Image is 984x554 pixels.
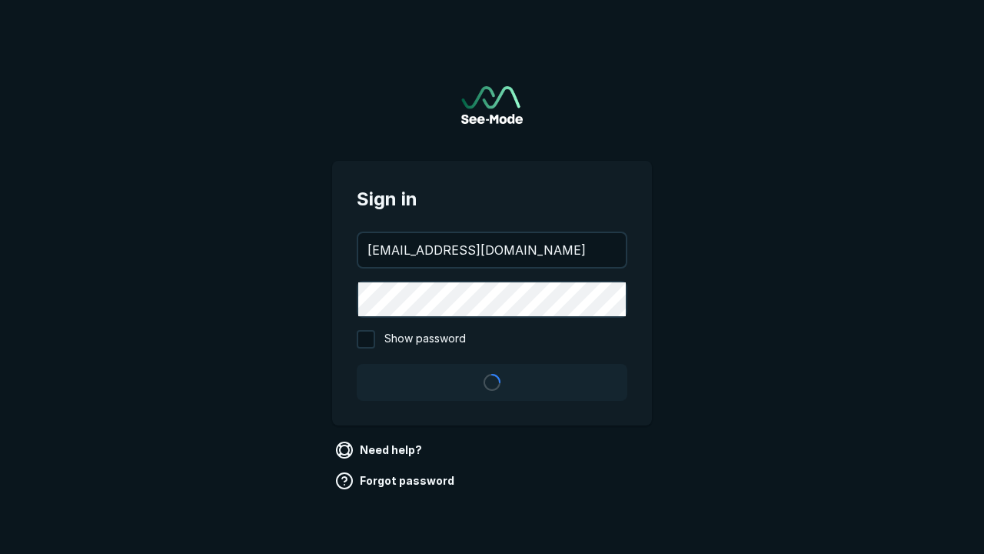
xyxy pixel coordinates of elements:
span: Sign in [357,185,627,213]
a: Go to sign in [461,86,523,124]
a: Need help? [332,438,428,462]
input: your@email.com [358,233,626,267]
img: See-Mode Logo [461,86,523,124]
a: Forgot password [332,469,460,493]
span: Show password [384,330,466,349]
